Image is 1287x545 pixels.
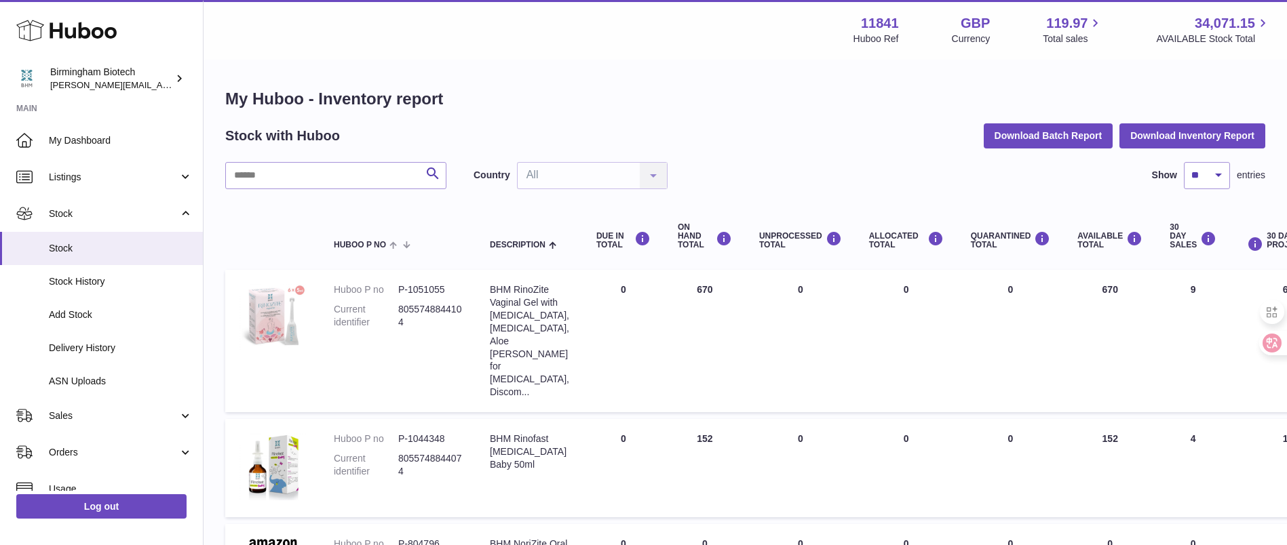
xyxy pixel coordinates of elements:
[952,33,991,45] div: Currency
[1156,14,1271,45] a: 34,071.15 AVAILABLE Stock Total
[225,88,1265,110] h1: My Huboo - Inventory report
[1119,123,1265,148] button: Download Inventory Report
[50,66,172,92] div: Birmingham Biotech
[1043,33,1103,45] span: Total sales
[856,270,957,412] td: 0
[1064,419,1156,517] td: 152
[853,33,899,45] div: Huboo Ref
[16,68,37,89] img: m.hsu@birminghambiotech.co.uk
[49,207,178,220] span: Stock
[474,169,510,182] label: Country
[759,231,842,249] div: UNPROCESSED Total
[1046,14,1088,33] span: 119.97
[334,283,398,296] dt: Huboo P no
[49,171,178,184] span: Listings
[1156,419,1230,517] td: 4
[49,375,193,388] span: ASN Uploads
[49,342,193,355] span: Delivery History
[490,283,569,399] div: BHM RinoZite Vaginal Gel with [MEDICAL_DATA], [MEDICAL_DATA], Aloe [PERSON_NAME] for [MEDICAL_DAT...
[49,308,193,321] span: Add Stock
[334,303,398,329] dt: Current identifier
[1008,433,1014,444] span: 0
[856,419,957,517] td: 0
[861,14,899,33] strong: 11841
[961,14,990,33] strong: GBP
[490,241,545,249] span: Description
[398,452,463,478] dd: 8055748844074
[1237,169,1265,182] span: entries
[49,134,193,147] span: My Dashboard
[398,303,463,329] dd: 8055748844104
[971,231,1051,249] div: QUARANTINED Total
[596,231,651,249] div: DUE IN TOTAL
[1043,14,1103,45] a: 119.97 Total sales
[334,452,398,478] dt: Current identifier
[490,432,569,471] div: BHM Rinofast [MEDICAL_DATA] Baby 50ml
[334,432,398,445] dt: Huboo P no
[1152,169,1177,182] label: Show
[49,483,193,496] span: Usage
[1008,284,1014,295] span: 0
[398,283,463,296] dd: P-1051055
[1077,231,1142,249] div: AVAILABLE Total
[239,432,307,500] img: product image
[1156,270,1230,412] td: 9
[49,446,178,459] span: Orders
[225,127,340,145] h2: Stock with Huboo
[398,432,463,445] dd: P-1044348
[583,270,664,412] td: 0
[334,241,386,249] span: Huboo P no
[984,123,1113,148] button: Download Batch Report
[746,419,856,517] td: 0
[746,270,856,412] td: 0
[1156,33,1271,45] span: AVAILABLE Stock Total
[664,270,746,412] td: 670
[16,494,187,519] a: Log out
[1195,14,1255,33] span: 34,071.15
[869,231,944,249] div: ALLOCATED Total
[583,419,664,517] td: 0
[50,79,272,90] span: [PERSON_NAME][EMAIL_ADDRESS][DOMAIN_NAME]
[49,275,193,288] span: Stock History
[1170,223,1216,250] div: 30 DAY SALES
[49,409,178,422] span: Sales
[239,283,307,351] img: product image
[49,242,193,255] span: Stock
[1064,270,1156,412] td: 670
[664,419,746,517] td: 152
[678,223,732,250] div: ON HAND Total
